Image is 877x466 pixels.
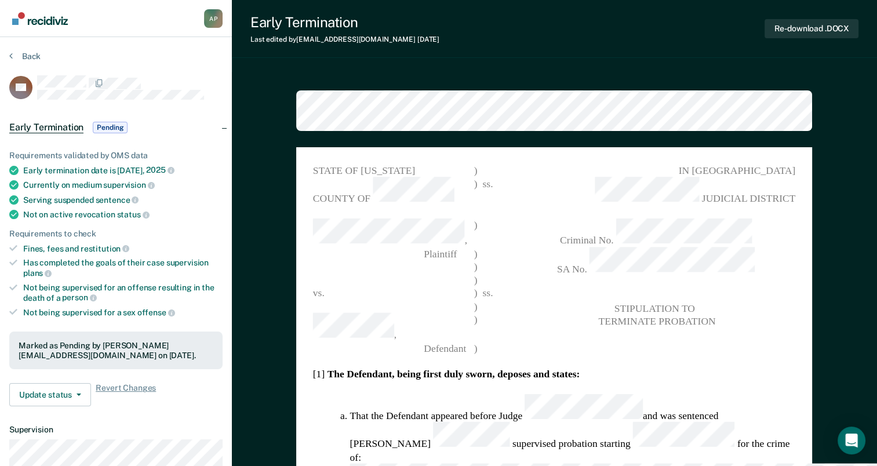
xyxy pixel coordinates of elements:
span: COUNTY OF [313,177,474,206]
span: vs. [313,287,325,298]
div: Requirements to check [9,229,223,239]
span: [DATE] [417,35,439,43]
span: ss. [478,177,498,206]
div: Not on active revocation [23,209,223,220]
span: IN [GEOGRAPHIC_DATA] [516,164,796,177]
pre: STIPULATION TO TERMINATE PROBATION [516,301,796,328]
button: Re-download .DOCX [765,19,858,38]
span: ) [474,260,478,274]
span: JUDICIAL DISTRICT [516,177,796,206]
dt: Supervision [9,425,223,435]
span: person [62,293,96,302]
div: Marked as Pending by [PERSON_NAME][EMAIL_ADDRESS][DOMAIN_NAME] on [DATE]. [19,341,213,361]
span: , [313,313,474,341]
div: Has completed the goals of their case supervision [23,258,223,278]
span: Criminal No. [516,219,796,247]
span: ) [474,219,478,247]
span: restitution [81,244,129,253]
button: Back [9,51,41,61]
span: offense [137,308,175,317]
span: supervision [103,180,154,190]
div: Currently on medium [23,180,223,190]
div: A P [204,9,223,28]
div: Open Intercom Messenger [838,427,865,454]
span: SA No. [516,247,796,275]
span: ) [474,313,478,341]
span: Plaintiff [313,248,457,259]
span: ) [474,286,478,300]
div: Early termination date is [DATE], [23,165,223,176]
section: [1] [313,367,796,381]
span: 2025 [146,165,174,174]
span: STATE OF [US_STATE] [313,164,474,177]
img: Recidiviz [12,12,68,25]
span: plans [23,268,52,278]
div: Not being supervised for an offense resulting in the death of a [23,283,223,303]
div: Serving suspended [23,195,223,205]
span: status [117,210,150,219]
span: sentence [96,195,139,205]
strong: The Defendant, being first duly sworn, deposes and states: [327,369,580,380]
button: Update status [9,383,91,406]
span: Early Termination [9,122,83,133]
span: ) [474,300,478,313]
button: Profile dropdown button [204,9,223,28]
span: ) [474,274,478,287]
span: ) [474,164,478,177]
span: , [313,219,474,247]
span: Pending [93,122,128,133]
span: ) [474,177,478,206]
span: Defendant [313,342,466,353]
div: Fines, fees and [23,243,223,254]
div: Early Termination [250,14,439,31]
span: Revert Changes [96,383,156,406]
span: ) [474,247,478,260]
div: Requirements validated by OMS data [9,151,223,161]
div: Not being supervised for a sex [23,307,223,318]
div: Last edited by [EMAIL_ADDRESS][DOMAIN_NAME] [250,35,439,43]
span: ) [474,341,478,355]
span: ss. [478,286,498,300]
